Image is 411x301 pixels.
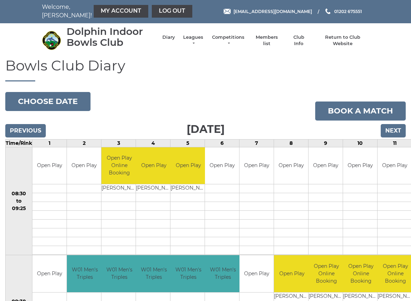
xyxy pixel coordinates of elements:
[205,139,239,147] td: 6
[67,26,155,48] div: Dolphin Indoor Bowls Club
[170,184,206,193] td: [PERSON_NAME]
[274,255,310,292] td: Open Play
[309,255,344,292] td: Open Play Online Booking
[343,255,379,292] td: Open Play Online Booking
[101,139,136,147] td: 3
[170,147,206,184] td: Open Play
[5,92,91,111] button: Choose date
[274,139,309,147] td: 8
[205,147,239,184] td: Open Play
[211,34,245,47] a: Competitions
[239,255,274,292] td: Open Play
[343,147,377,184] td: Open Play
[136,184,172,193] td: [PERSON_NAME]
[315,102,406,121] a: Book a match
[101,147,137,184] td: Open Play Online Booking
[325,8,330,14] img: Phone us
[67,147,101,184] td: Open Play
[343,139,378,147] td: 10
[274,292,310,301] td: [PERSON_NAME]
[182,34,204,47] a: Leagues
[67,139,101,147] td: 2
[224,9,231,14] img: Email
[5,124,46,137] input: Previous
[288,34,309,47] a: Club Info
[316,34,369,47] a: Return to Club Website
[309,147,343,184] td: Open Play
[224,8,312,15] a: Email [EMAIL_ADDRESS][DOMAIN_NAME]
[239,147,274,184] td: Open Play
[32,255,67,292] td: Open Play
[94,5,148,18] a: My Account
[101,255,137,292] td: W01 Men's Triples
[101,184,137,193] td: [PERSON_NAME]
[152,5,192,18] a: Log out
[5,58,406,81] h1: Bowls Club Diary
[309,292,344,301] td: [PERSON_NAME]
[334,8,362,14] span: 01202 675551
[205,255,241,292] td: W01 Men's Triples
[324,8,362,15] a: Phone us 01202 675551
[6,147,32,255] td: 08:30 to 09:25
[136,255,172,292] td: W01 Men's Triples
[67,255,102,292] td: W01 Men's Triples
[162,34,175,41] a: Diary
[274,147,308,184] td: Open Play
[32,139,67,147] td: 1
[170,139,205,147] td: 5
[233,8,312,14] span: [EMAIL_ADDRESS][DOMAIN_NAME]
[343,292,379,301] td: [PERSON_NAME]
[381,124,406,137] input: Next
[136,139,170,147] td: 4
[32,147,67,184] td: Open Play
[309,139,343,147] td: 9
[170,255,206,292] td: W01 Men's Triples
[136,147,172,184] td: Open Play
[42,31,61,50] img: Dolphin Indoor Bowls Club
[6,139,32,147] td: Time/Rink
[42,3,172,20] nav: Welcome, [PERSON_NAME]!
[252,34,281,47] a: Members list
[239,139,274,147] td: 7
